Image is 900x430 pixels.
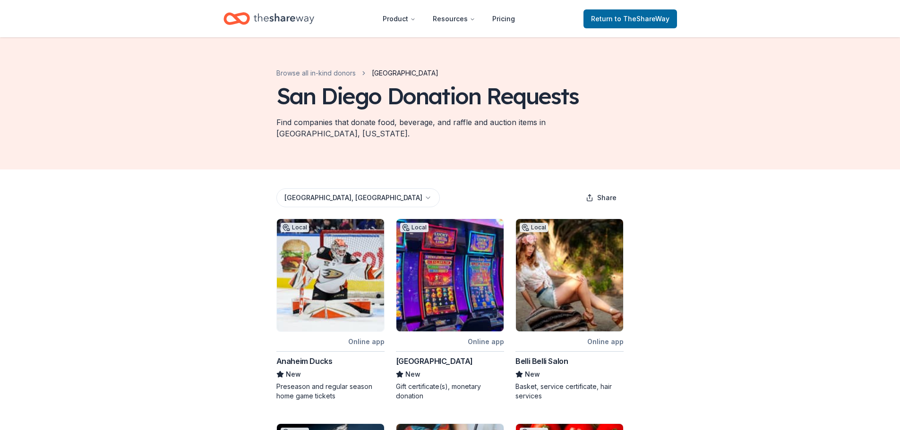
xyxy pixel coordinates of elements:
div: Online app [348,336,385,347]
div: Find companies that donate food, beverage, and raffle and auction items in [GEOGRAPHIC_DATA], [US... [276,117,624,139]
nav: Main [375,8,523,30]
div: Online app [587,336,624,347]
span: Share [597,192,617,203]
a: Returnto TheShareWay [583,9,677,28]
span: to TheShareWay [615,15,669,23]
button: Resources [425,9,483,28]
div: Anaheim Ducks [276,355,333,367]
button: Product [375,9,423,28]
div: San Diego Donation Requests [276,83,579,109]
span: [GEOGRAPHIC_DATA] [372,67,438,79]
div: Gift certificate(s), monetary donation [396,382,504,401]
span: Return [591,13,669,25]
a: Image for Anaheim DucksLocalOnline appAnaheim DucksNewPreseason and regular season home game tickets [276,219,385,401]
div: Basket, service certificate, hair services [515,382,624,401]
span: New [286,369,301,380]
div: [GEOGRAPHIC_DATA] [396,355,473,367]
span: New [405,369,420,380]
nav: breadcrumb [276,67,438,79]
img: Image for Barona Resort & Casino [396,219,504,331]
img: Image for Anaheim Ducks [277,219,384,331]
button: Share [578,188,624,207]
div: Belli Belli Salon [515,355,568,367]
a: Image for Belli Belli SalonLocalOnline appBelli Belli SalonNewBasket, service certificate, hair s... [515,219,624,401]
div: Local [281,223,309,232]
a: Home [223,8,314,30]
a: Pricing [485,9,523,28]
div: Local [400,223,429,232]
a: Browse all in-kind donors [276,67,356,79]
div: Online app [468,336,504,347]
div: Local [520,223,548,232]
div: Preseason and regular season home game tickets [276,382,385,401]
a: Image for Barona Resort & CasinoLocalOnline app[GEOGRAPHIC_DATA]NewGift certificate(s), monetary ... [396,219,504,401]
img: Image for Belli Belli Salon [516,219,623,331]
span: New [525,369,540,380]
